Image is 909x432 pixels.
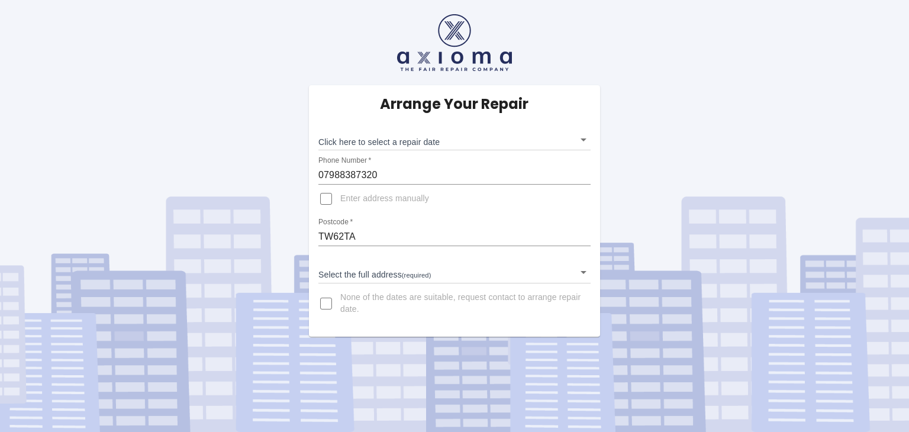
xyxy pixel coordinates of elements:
span: None of the dates are suitable, request contact to arrange repair date. [340,292,581,315]
h5: Arrange Your Repair [380,95,528,114]
span: Enter address manually [340,193,429,205]
img: axioma [397,14,512,71]
label: Postcode [318,217,353,227]
label: Phone Number [318,156,371,166]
